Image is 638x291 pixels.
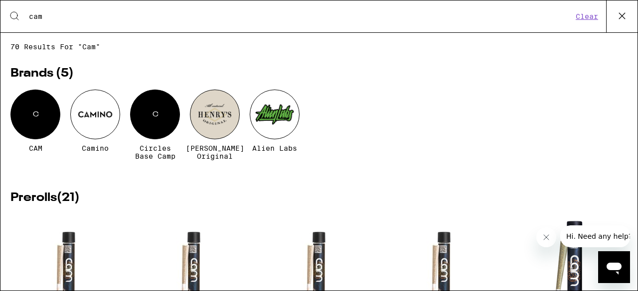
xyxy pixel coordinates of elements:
iframe: Message from company [560,225,630,247]
button: Clear [573,12,601,21]
iframe: Button to launch messaging window [598,251,630,283]
span: CAM [29,144,42,152]
div: C [10,90,60,139]
iframe: Close message [536,227,556,247]
span: Alien Labs [252,144,297,152]
div: C [130,90,180,139]
span: [PERSON_NAME] Original [186,144,244,160]
span: Hi. Need any help? [6,7,72,15]
span: Circles Base Camp [130,144,180,160]
h2: Brands ( 5 ) [10,68,628,80]
h2: Prerolls ( 21 ) [10,192,628,204]
span: 70 results for "cam" [10,43,628,51]
input: Search for products & categories [28,12,573,21]
span: Camino [82,144,109,152]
